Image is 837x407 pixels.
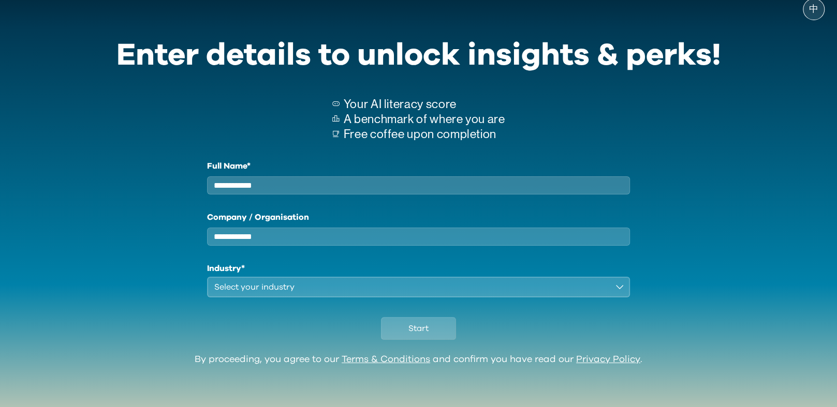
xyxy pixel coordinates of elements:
[342,355,430,364] a: Terms & Conditions
[207,211,630,223] label: Company / Organisation
[344,127,505,142] p: Free coffee upon completion
[344,112,505,127] p: A benchmark of where you are
[195,354,642,366] div: By proceeding, you agree to our and confirm you have read our .
[381,317,456,340] button: Start
[207,262,630,275] h1: Industry*
[214,281,609,293] div: Select your industry
[576,355,640,364] a: Privacy Policy
[344,97,505,112] p: Your AI literacy score
[207,277,630,297] button: Select your industry
[809,4,818,14] span: 中
[408,322,429,335] span: Start
[116,31,721,80] div: Enter details to unlock insights & perks!
[207,160,630,172] label: Full Name*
